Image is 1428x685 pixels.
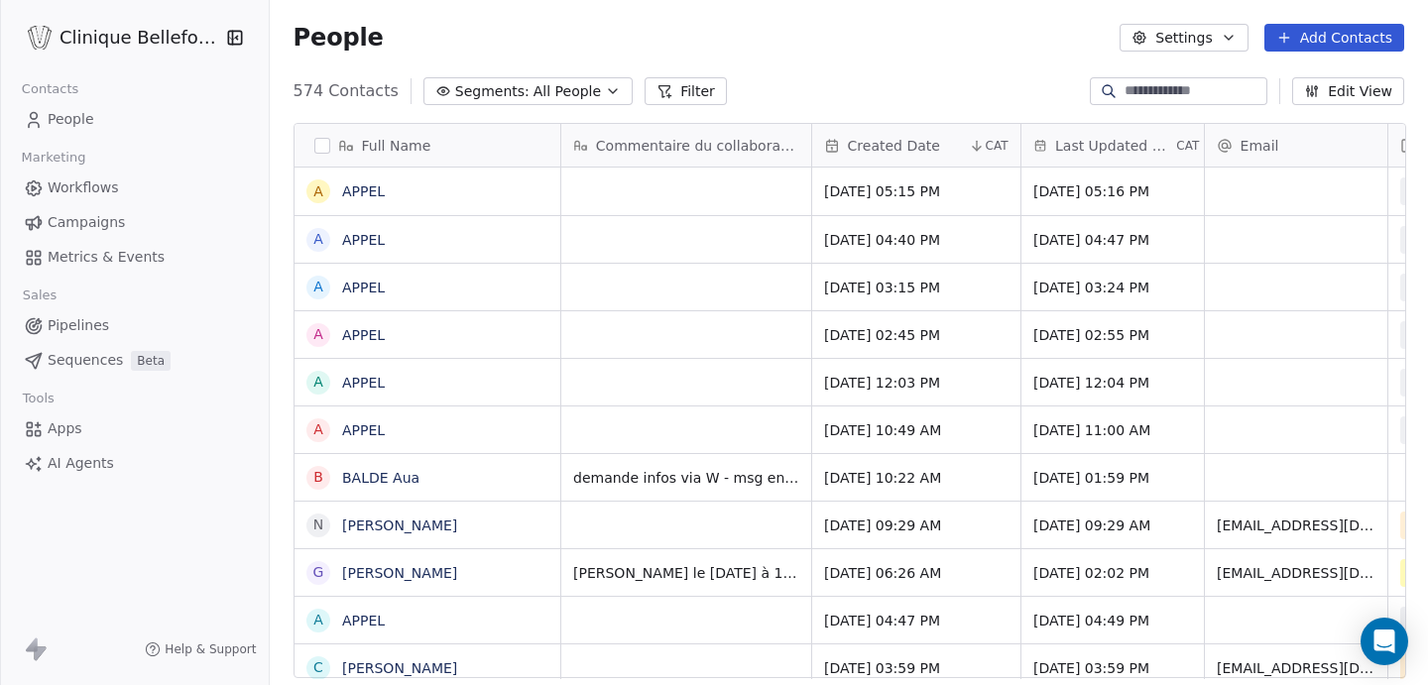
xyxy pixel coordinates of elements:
a: APPEL [342,183,385,199]
div: Full Name [295,124,560,167]
span: [DATE] 04:40 PM [824,230,1009,250]
a: SequencesBeta [16,344,253,377]
div: A [313,372,323,393]
a: APPEL [342,280,385,295]
div: A [313,277,323,297]
button: Filter [645,77,727,105]
span: [DATE] 03:15 PM [824,278,1009,297]
span: [DATE] 06:26 AM [824,563,1009,583]
div: C [313,657,323,678]
div: Last Updated DateCAT [1021,124,1204,167]
a: APPEL [342,422,385,438]
a: Campaigns [16,206,253,239]
span: [DATE] 12:03 PM [824,373,1009,393]
span: [EMAIL_ADDRESS][DOMAIN_NAME] [1217,515,1375,535]
span: [DATE] 02:45 PM [824,325,1009,345]
a: Help & Support [145,641,256,657]
span: Contacts [13,74,87,104]
span: Metrics & Events [48,247,165,268]
span: [DATE] 10:49 AM [824,420,1009,440]
div: A [313,229,323,250]
span: Created Date [848,136,940,156]
span: [DATE] 10:22 AM [824,468,1009,488]
span: Workflows [48,177,119,198]
button: Add Contacts [1264,24,1404,52]
span: 574 Contacts [294,79,399,103]
span: demande infos via W - msg envoyé [573,468,799,488]
div: A [313,419,323,440]
div: A [313,610,323,630]
span: [DATE] 03:24 PM [1033,278,1192,297]
span: Tools [14,384,62,413]
span: [DATE] 04:47 PM [1033,230,1192,250]
span: AI Agents [48,453,114,474]
div: N [312,514,322,535]
span: Sequences [48,350,123,371]
a: [PERSON_NAME] [342,565,457,581]
span: [DATE] 02:02 PM [1033,563,1192,583]
span: [PERSON_NAME] le [DATE] à 14h - combox - mail env. [573,563,799,583]
span: Marketing [13,143,94,172]
a: APPEL [342,232,385,248]
img: Logo_Bellefontaine_Black.png [28,26,52,50]
span: Pipelines [48,315,109,336]
span: Commentaire du collaborateur [596,136,799,156]
div: grid [295,168,561,679]
span: [EMAIL_ADDRESS][DOMAIN_NAME] [1217,563,1375,583]
span: Apps [48,418,82,439]
span: Segments: [455,81,530,102]
span: CAT [985,138,1008,154]
span: [DATE] 09:29 AM [1033,515,1192,535]
span: Email [1241,136,1279,156]
a: [PERSON_NAME] [342,517,457,533]
div: Created DateCAT [812,124,1020,167]
div: A [313,181,323,202]
span: Help & Support [165,641,256,657]
button: Clinique Bellefontaine [24,21,212,55]
span: [DATE] 03:59 PM [1033,658,1192,678]
a: BALDE Aua [342,470,419,486]
a: APPEL [342,613,385,628]
span: People [294,23,384,53]
span: [DATE] 09:29 AM [824,515,1009,535]
span: [DATE] 04:47 PM [824,611,1009,630]
a: Pipelines [16,309,253,342]
span: Sales [14,281,65,310]
span: [DATE] 02:55 PM [1033,325,1192,345]
div: A [313,324,323,345]
span: Beta [131,351,171,371]
span: [DATE] 11:00 AM [1033,420,1192,440]
span: [EMAIL_ADDRESS][DOMAIN_NAME] [1217,658,1375,678]
div: B [313,467,323,488]
span: Last Updated Date [1055,136,1172,156]
span: Clinique Bellefontaine [59,25,221,51]
span: People [48,109,94,130]
div: Commentaire du collaborateur [561,124,811,167]
span: [DATE] 05:15 PM [824,181,1009,201]
span: Full Name [362,136,431,156]
a: Apps [16,412,253,445]
a: [PERSON_NAME] [342,660,457,676]
a: AI Agents [16,447,253,480]
a: Metrics & Events [16,241,253,274]
span: [DATE] 01:59 PM [1033,468,1192,488]
span: [DATE] 04:49 PM [1033,611,1192,630]
span: All People [534,81,601,102]
a: APPEL [342,327,385,343]
span: [DATE] 12:04 PM [1033,373,1192,393]
span: [DATE] 05:16 PM [1033,181,1192,201]
a: Workflows [16,171,253,204]
div: G [312,562,323,583]
span: Campaigns [48,212,125,233]
a: People [16,103,253,136]
button: Edit View [1292,77,1404,105]
button: Settings [1120,24,1248,52]
div: Email [1205,124,1387,167]
div: Open Intercom Messenger [1361,618,1408,665]
span: CAT [1176,138,1199,154]
span: [DATE] 03:59 PM [824,658,1009,678]
a: APPEL [342,375,385,391]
